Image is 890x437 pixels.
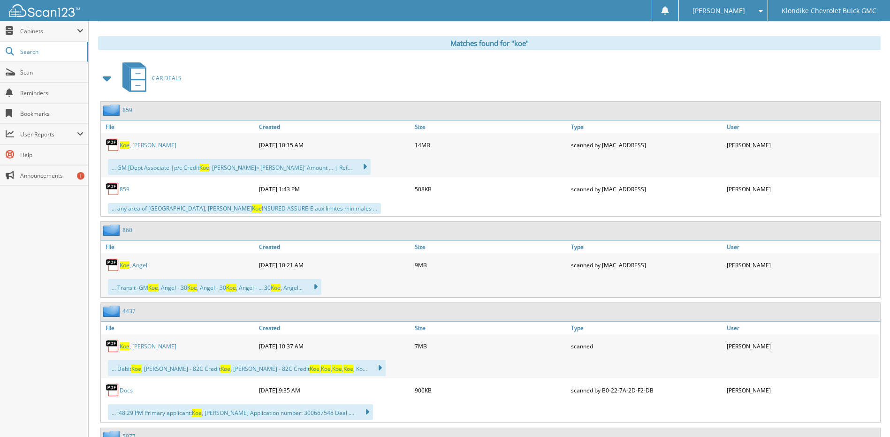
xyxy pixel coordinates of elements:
div: [PERSON_NAME] [724,256,880,274]
a: Koe, [PERSON_NAME] [120,342,176,350]
div: scanned by [MAC_ADDRESS] [569,256,724,274]
div: ... :48:29 PM Primary applicant: , [PERSON_NAME] Application number: 300667548 Deal .... [108,404,373,420]
img: folder2.png [103,224,122,236]
span: Koe [148,284,158,292]
div: 508KB [412,180,568,198]
a: Koe, Angel [120,261,147,269]
span: Announcements [20,172,84,180]
div: [PERSON_NAME] [724,337,880,355]
span: Reminders [20,89,84,97]
span: Koe [120,141,129,149]
div: [PERSON_NAME] [724,381,880,399]
img: PDF.png [106,339,120,353]
div: [DATE] 10:37 AM [257,337,412,355]
span: CAR DEALS [152,74,182,82]
div: scanned by [MAC_ADDRESS] [569,180,724,198]
img: PDF.png [106,383,120,397]
span: User Reports [20,130,77,138]
span: Koe [271,284,281,292]
span: Koe [120,342,129,350]
span: Bookmarks [20,110,84,118]
div: 1 [77,172,84,180]
span: Klondike Chevrolet Buick GMC [782,8,876,14]
a: Koe, [PERSON_NAME] [120,141,176,149]
div: ... Debit , [PERSON_NAME] - 82C Credit , [PERSON_NAME] - 82C Credit , , , , Ko... [108,360,386,376]
div: [DATE] 9:35 AM [257,381,412,399]
a: User [724,121,880,133]
a: 860 [122,226,132,234]
a: User [724,241,880,253]
span: [PERSON_NAME] [692,8,745,14]
span: Cabinets [20,27,77,35]
a: Type [569,322,724,334]
span: Koe [310,365,319,373]
div: 14MB [412,136,568,154]
a: File [101,121,257,133]
div: 7MB [412,337,568,355]
div: scanned by B0-22-7A-2D-F2-DB [569,381,724,399]
span: Koe [221,365,230,373]
span: Koe [343,365,353,373]
div: ... GM [Dept Associate |p/c Credit , [PERSON_NAME]» [PERSON_NAME]’ Amount ... | Ref... [108,159,371,175]
span: Koe [321,365,331,373]
div: [PERSON_NAME] [724,180,880,198]
a: 859 [122,106,132,114]
span: Help [20,151,84,159]
iframe: Chat Widget [843,392,890,437]
span: Koe [187,284,197,292]
div: 906KB [412,381,568,399]
a: Size [412,322,568,334]
a: Created [257,241,412,253]
a: Size [412,241,568,253]
div: 9MB [412,256,568,274]
div: [DATE] 10:15 AM [257,136,412,154]
img: PDF.png [106,258,120,272]
div: [DATE] 10:21 AM [257,256,412,274]
span: Koe [131,365,141,373]
a: Type [569,121,724,133]
a: File [101,322,257,334]
a: Docs [120,386,133,394]
img: PDF.png [106,182,120,196]
span: Koe [199,164,209,172]
span: Koe [332,365,342,373]
div: ... Transit -GM , Angel - 30 , Angel - 30 , Angel - ... 30 , Angel... [108,279,321,295]
a: CAR DEALS [117,60,182,97]
a: User [724,322,880,334]
div: scanned [569,337,724,355]
span: Koe [192,409,202,417]
a: Created [257,322,412,334]
div: [PERSON_NAME] [724,136,880,154]
span: Koe [252,204,262,212]
a: Type [569,241,724,253]
a: Size [412,121,568,133]
img: folder2.png [103,104,122,116]
img: PDF.png [106,138,120,152]
a: 4437 [122,307,136,315]
img: scan123-logo-white.svg [9,4,80,17]
a: Created [257,121,412,133]
div: scanned by [MAC_ADDRESS] [569,136,724,154]
div: Matches found for "koe" [98,36,881,50]
img: folder2.png [103,305,122,317]
span: Koe [120,261,129,269]
a: File [101,241,257,253]
a: 859 [120,185,129,193]
span: Search [20,48,82,56]
span: Koe [226,284,236,292]
span: Scan [20,68,84,76]
div: ... any area of [GEOGRAPHIC_DATA], [PERSON_NAME] INSURED ASSURE-E aux limites minimales ... [108,203,381,214]
div: [DATE] 1:43 PM [257,180,412,198]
